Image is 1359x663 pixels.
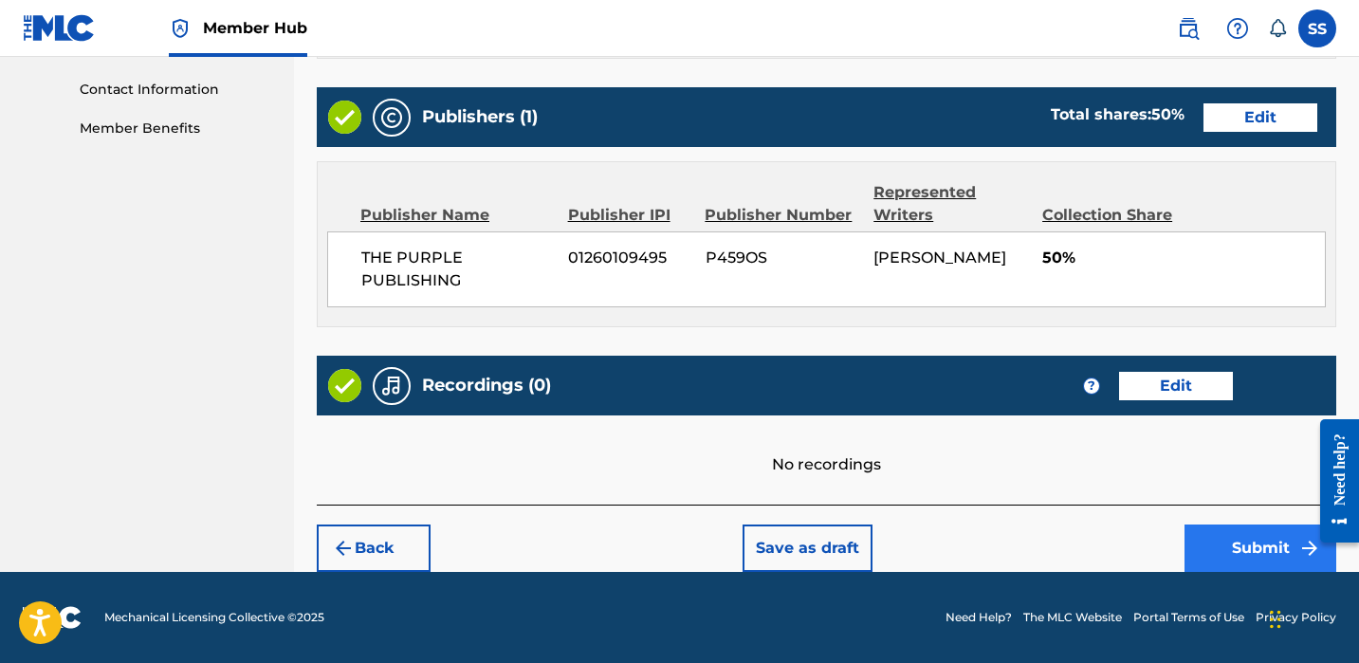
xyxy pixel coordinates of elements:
[1306,400,1359,562] iframe: Resource Center
[1226,17,1249,40] img: help
[104,609,324,626] span: Mechanical Licensing Collective © 2025
[80,80,271,100] a: Contact Information
[1051,103,1185,126] div: Total shares:
[1023,609,1122,626] a: The MLC Website
[1264,572,1359,663] iframe: Chat Widget
[946,609,1012,626] a: Need Help?
[1042,204,1187,227] div: Collection Share
[360,204,554,227] div: Publisher Name
[873,249,1006,267] span: [PERSON_NAME]
[873,181,1028,227] div: Represented Writers
[203,17,307,39] span: Member Hub
[422,375,551,396] h5: Recordings (0)
[1298,537,1321,560] img: f7272a7cc735f4ea7f67.svg
[361,247,554,292] span: THE PURPLE PUBLISHING
[1169,9,1207,47] a: Public Search
[568,247,691,269] span: 01260109495
[1256,609,1336,626] a: Privacy Policy
[328,369,361,402] img: Valid
[1119,372,1233,400] button: Edit
[1298,9,1336,47] div: User Menu
[380,375,403,397] img: Recordings
[23,14,96,42] img: MLC Logo
[706,247,860,269] span: P459OS
[422,106,538,128] h5: Publishers (1)
[380,106,403,129] img: Publishers
[328,101,361,134] img: Valid
[705,204,859,227] div: Publisher Number
[1151,105,1185,123] span: 50 %
[317,525,431,572] button: Back
[743,525,872,572] button: Save as draft
[568,204,691,227] div: Publisher IPI
[1219,9,1257,47] div: Help
[1270,591,1281,648] div: Drag
[80,119,271,138] a: Member Benefits
[23,606,82,629] img: logo
[1268,19,1287,38] div: Notifications
[1042,247,1325,269] span: 50%
[1203,103,1317,132] button: Edit
[317,415,1336,476] div: No recordings
[1177,17,1200,40] img: search
[1133,609,1244,626] a: Portal Terms of Use
[169,17,192,40] img: Top Rightsholder
[1084,378,1099,394] span: ?
[1185,525,1336,572] button: Submit
[332,537,355,560] img: 7ee5dd4eb1f8a8e3ef2f.svg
